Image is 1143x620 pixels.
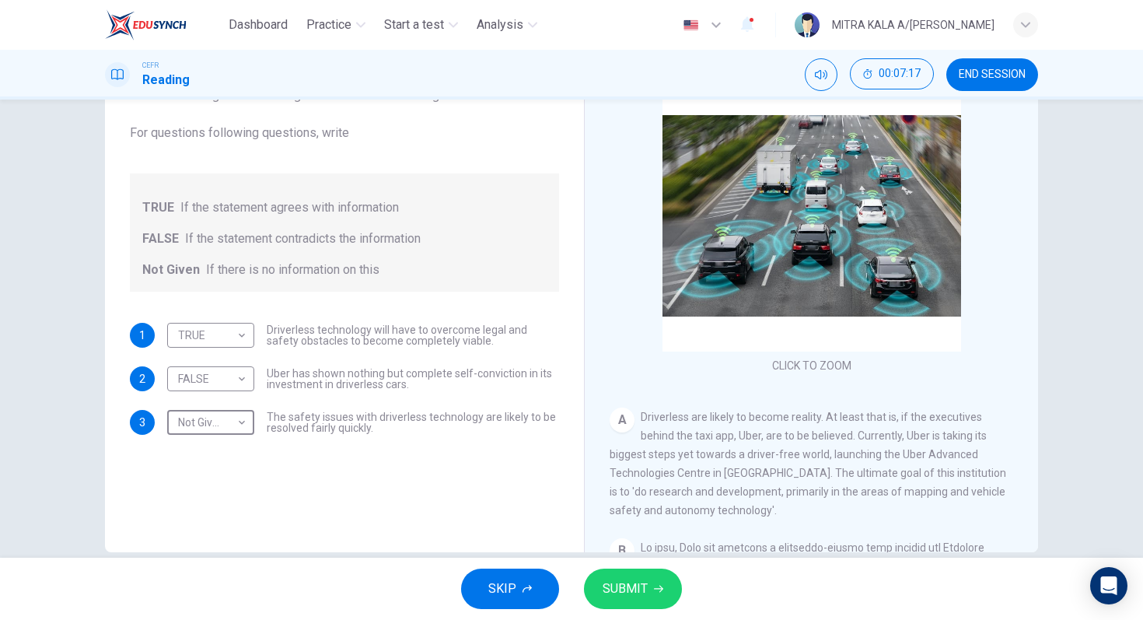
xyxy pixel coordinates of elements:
div: FALSE [167,357,249,401]
span: If the statement agrees with information [180,198,399,217]
span: The safety issues with driverless technology are likely to be resolved fairly quickly. [267,412,559,433]
span: Dashboard [229,16,288,34]
span: END SESSION [959,68,1026,81]
span: 3 [139,417,145,428]
button: 00:07:17 [850,58,934,89]
span: 00:07:17 [879,68,921,80]
span: Driverless technology will have to overcome legal and safety obstacles to become completely viable. [267,324,559,346]
h1: Reading [142,71,190,89]
img: Profile picture [795,12,820,37]
button: Dashboard [222,11,294,39]
div: Not Given [167,401,249,445]
div: Mute [805,58,837,91]
img: en [681,19,701,31]
div: Hide [850,58,934,91]
button: SUBMIT [584,569,682,609]
div: Open Intercom Messenger [1090,567,1127,604]
img: EduSynch logo [105,9,187,40]
span: 1 [139,330,145,341]
span: Start a test [384,16,444,34]
button: Analysis [470,11,544,39]
span: 2 [139,373,145,384]
span: SUBMIT [603,578,648,600]
span: Uber has shown nothing but complete self-conviction in its investment in driverless cars. [267,368,559,390]
button: Practice [300,11,372,39]
span: If there is no information on this [206,261,379,279]
span: Practice [306,16,351,34]
span: TRUE [142,198,174,217]
span: FALSE [142,229,179,248]
div: TRUE [167,314,249,358]
span: Analysis [477,16,523,34]
span: If the statement contradicts the information [185,229,421,248]
button: END SESSION [946,58,1038,91]
span: SKIP [488,578,516,600]
div: MITRA KALA A/[PERSON_NAME] [832,16,994,34]
a: EduSynch logo [105,9,222,40]
span: Driverless are likely to become reality. At least that is, if the executives behind the taxi app,... [610,411,1006,517]
span: CEFR [142,60,159,71]
button: SKIP [461,569,559,609]
div: A [610,408,634,433]
div: B [610,538,634,563]
span: Not Given [142,261,200,279]
button: Start a test [378,11,464,39]
span: Do the following statements agree with the information given in the text? For questions following... [130,86,559,142]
